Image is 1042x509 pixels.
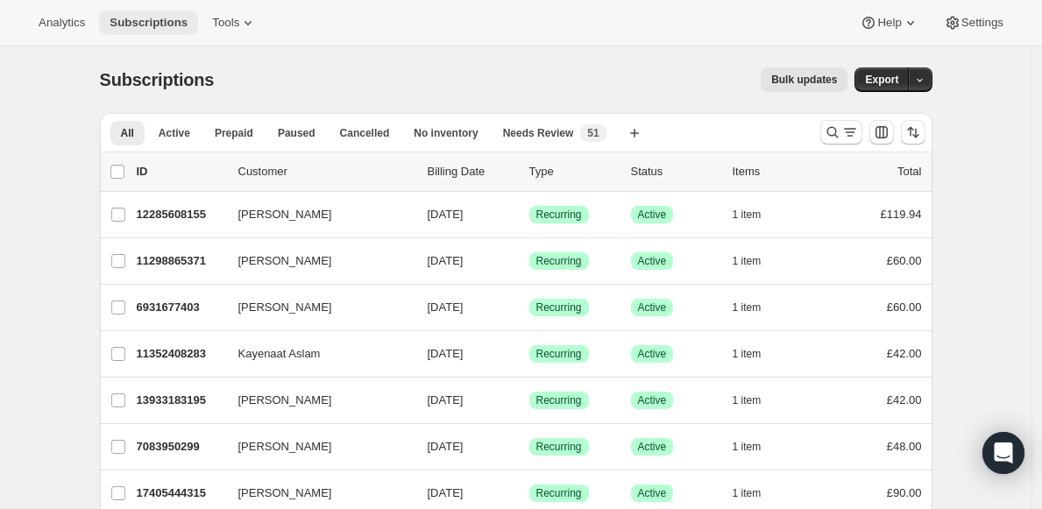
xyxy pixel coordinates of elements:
[228,433,403,461] button: [PERSON_NAME]
[881,208,922,221] span: £119.94
[933,11,1014,35] button: Settings
[733,486,762,500] span: 1 item
[733,347,762,361] span: 1 item
[137,252,224,270] p: 11298865371
[865,73,898,87] span: Export
[631,163,719,180] p: Status
[28,11,96,35] button: Analytics
[202,11,267,35] button: Tools
[849,11,929,35] button: Help
[238,484,332,502] span: [PERSON_NAME]
[587,126,599,140] span: 51
[536,347,582,361] span: Recurring
[228,201,403,229] button: [PERSON_NAME]
[137,299,224,316] p: 6931677403
[228,479,403,507] button: [PERSON_NAME]
[238,392,332,409] span: [PERSON_NAME]
[638,393,667,407] span: Active
[137,295,922,320] div: 6931677403[PERSON_NAME][DATE]SuccessRecurringSuccessActive1 item£60.00
[228,386,403,414] button: [PERSON_NAME]
[428,300,464,314] span: [DATE]
[110,16,188,30] span: Subscriptions
[854,67,909,92] button: Export
[212,16,239,30] span: Tools
[228,340,403,368] button: Kayenaat Aslam
[137,163,224,180] p: ID
[100,70,215,89] span: Subscriptions
[897,163,921,180] p: Total
[340,126,390,140] span: Cancelled
[39,16,85,30] span: Analytics
[238,345,321,363] span: Kayenaat Aslam
[99,11,198,35] button: Subscriptions
[887,440,922,453] span: £48.00
[137,345,224,363] p: 11352408283
[137,392,224,409] p: 13933183195
[887,300,922,314] span: £60.00
[536,486,582,500] span: Recurring
[820,120,862,145] button: Search and filter results
[137,249,922,273] div: 11298865371[PERSON_NAME][DATE]SuccessRecurringSuccessActive1 item£60.00
[137,438,224,456] p: 7083950299
[733,208,762,222] span: 1 item
[638,300,667,315] span: Active
[278,126,315,140] span: Paused
[137,163,922,180] div: IDCustomerBilling DateTypeStatusItemsTotal
[137,206,224,223] p: 12285608155
[121,126,134,140] span: All
[733,202,781,227] button: 1 item
[733,163,820,180] div: Items
[536,208,582,222] span: Recurring
[238,252,332,270] span: [PERSON_NAME]
[428,347,464,360] span: [DATE]
[733,481,781,505] button: 1 item
[238,163,414,180] p: Customer
[428,208,464,221] span: [DATE]
[887,254,922,267] span: £60.00
[228,247,403,275] button: [PERSON_NAME]
[887,486,922,499] span: £90.00
[638,486,667,500] span: Active
[238,438,332,456] span: [PERSON_NAME]
[771,73,837,87] span: Bulk updates
[529,163,617,180] div: Type
[733,295,781,320] button: 1 item
[137,388,922,413] div: 13933183195[PERSON_NAME][DATE]SuccessRecurringSuccessActive1 item£42.00
[887,393,922,406] span: £42.00
[877,16,901,30] span: Help
[137,435,922,459] div: 7083950299[PERSON_NAME][DATE]SuccessRecurringSuccessActive1 item£48.00
[638,254,667,268] span: Active
[215,126,253,140] span: Prepaid
[733,435,781,459] button: 1 item
[638,208,667,222] span: Active
[638,440,667,454] span: Active
[733,254,762,268] span: 1 item
[536,254,582,268] span: Recurring
[901,120,925,145] button: Sort the results
[638,347,667,361] span: Active
[620,121,649,145] button: Create new view
[428,393,464,406] span: [DATE]
[428,254,464,267] span: [DATE]
[428,486,464,499] span: [DATE]
[733,393,762,407] span: 1 item
[869,120,894,145] button: Customize table column order and visibility
[887,347,922,360] span: £42.00
[228,293,403,322] button: [PERSON_NAME]
[428,163,515,180] p: Billing Date
[536,393,582,407] span: Recurring
[137,481,922,505] div: 17405444315[PERSON_NAME][DATE]SuccessRecurringSuccessActive1 item£90.00
[238,299,332,316] span: [PERSON_NAME]
[961,16,1003,30] span: Settings
[733,300,762,315] span: 1 item
[137,484,224,502] p: 17405444315
[137,202,922,227] div: 12285608155[PERSON_NAME][DATE]SuccessRecurringSuccessActive1 item£119.94
[536,440,582,454] span: Recurring
[733,388,781,413] button: 1 item
[238,206,332,223] span: [PERSON_NAME]
[414,126,478,140] span: No inventory
[159,126,190,140] span: Active
[733,440,762,454] span: 1 item
[733,249,781,273] button: 1 item
[982,432,1024,474] div: Open Intercom Messenger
